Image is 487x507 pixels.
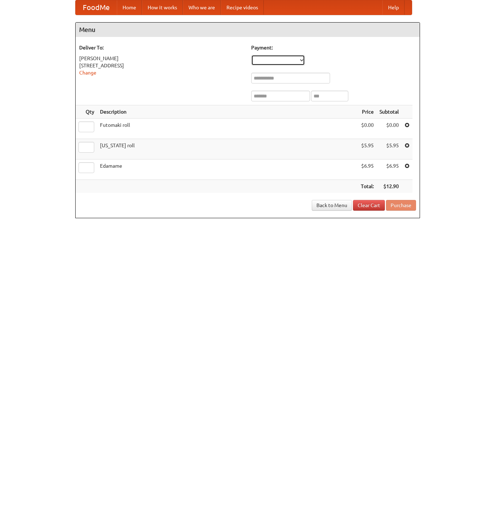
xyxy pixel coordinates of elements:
a: Help [382,0,405,15]
td: $0.00 [358,119,377,139]
a: Who we are [183,0,221,15]
a: Back to Menu [312,200,352,211]
th: Description [97,105,358,119]
a: Clear Cart [353,200,385,211]
th: Subtotal [377,105,402,119]
h4: Menu [76,23,420,37]
td: $5.95 [358,139,377,159]
td: $0.00 [377,119,402,139]
a: Home [117,0,142,15]
a: How it works [142,0,183,15]
a: Change [79,70,96,76]
td: [US_STATE] roll [97,139,358,159]
td: $6.95 [377,159,402,180]
a: FoodMe [76,0,117,15]
div: [STREET_ADDRESS] [79,62,244,69]
h5: Payment: [251,44,416,51]
th: Qty [76,105,97,119]
th: Total: [358,180,377,193]
td: Edamame [97,159,358,180]
a: Recipe videos [221,0,264,15]
th: $12.90 [377,180,402,193]
div: [PERSON_NAME] [79,55,244,62]
td: $6.95 [358,159,377,180]
td: $5.95 [377,139,402,159]
th: Price [358,105,377,119]
button: Purchase [386,200,416,211]
td: Futomaki roll [97,119,358,139]
h5: Deliver To: [79,44,244,51]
